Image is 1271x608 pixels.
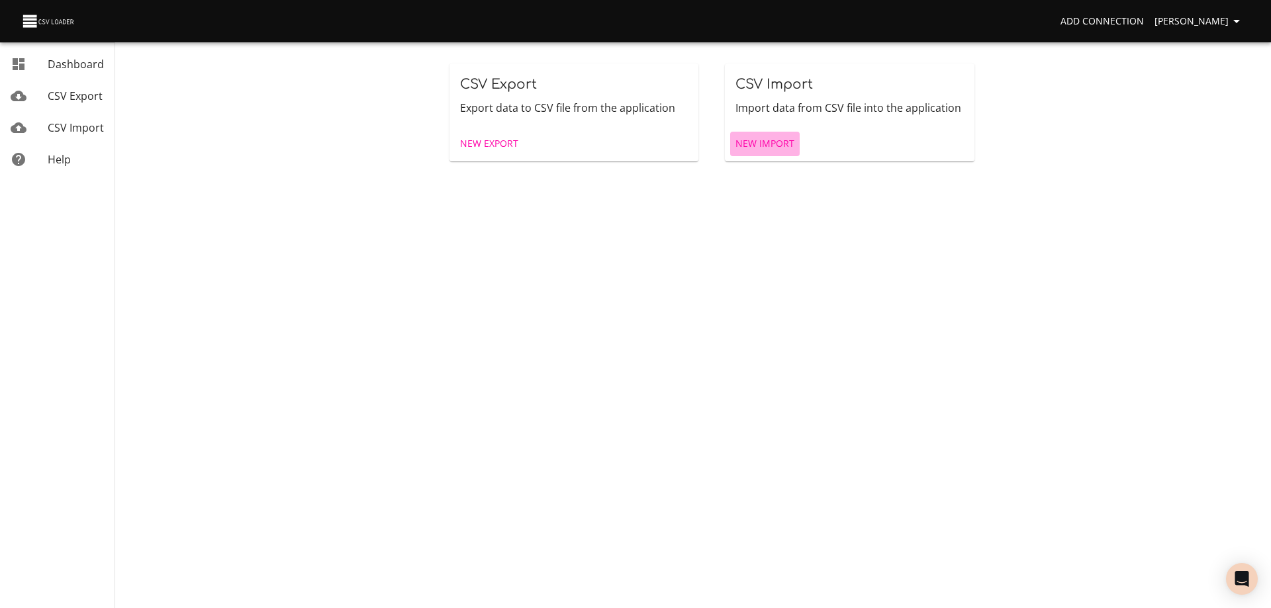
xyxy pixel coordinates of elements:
[460,77,537,92] span: CSV Export
[48,57,104,71] span: Dashboard
[1226,563,1258,595] div: Open Intercom Messenger
[455,132,524,156] a: New Export
[735,136,794,152] span: New Import
[1060,13,1144,30] span: Add Connection
[460,100,688,116] p: Export data to CSV file from the application
[1154,13,1245,30] span: [PERSON_NAME]
[21,12,77,30] img: CSV Loader
[735,77,813,92] span: CSV Import
[735,100,964,116] p: Import data from CSV file into the application
[1149,9,1250,34] button: [PERSON_NAME]
[1055,9,1149,34] a: Add Connection
[730,132,800,156] a: New Import
[48,89,103,103] span: CSV Export
[460,136,518,152] span: New Export
[48,120,104,135] span: CSV Import
[48,152,71,167] span: Help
